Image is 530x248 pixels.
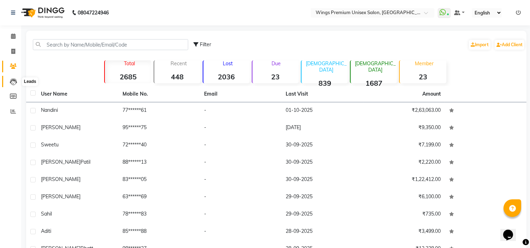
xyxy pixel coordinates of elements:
[281,86,363,102] th: Last Visit
[157,60,201,67] p: Recent
[363,102,445,120] td: ₹2,63,063.00
[41,211,52,217] span: sahil
[105,72,151,81] strong: 2685
[363,120,445,137] td: ₹9,350.00
[254,60,299,67] p: Due
[281,171,363,189] td: 30-09-2025
[200,154,281,171] td: -
[37,86,118,102] th: User Name
[281,206,363,223] td: 29-09-2025
[18,3,66,23] img: logo
[41,176,81,182] span: [PERSON_NAME]
[81,159,90,165] span: Patil
[78,3,109,23] b: 08047224946
[203,72,250,81] strong: 2036
[252,72,299,81] strong: 23
[403,60,446,67] p: Member
[200,120,281,137] td: -
[281,189,363,206] td: 29-09-2025
[41,228,51,234] span: Aditi
[41,159,81,165] span: [PERSON_NAME]
[363,189,445,206] td: ₹6,100.00
[206,60,250,67] p: Lost
[363,171,445,189] td: ₹1,22,412.00
[363,137,445,154] td: ₹7,199.00
[302,79,348,87] strong: 839
[41,141,59,148] span: Sweetu
[154,72,201,81] strong: 448
[22,78,38,86] div: Leads
[41,107,58,113] span: nandini
[418,86,445,102] th: Amount
[500,220,523,241] iframe: chat widget
[41,193,81,200] span: [PERSON_NAME]
[200,223,281,241] td: -
[363,206,445,223] td: ₹735.00
[363,223,445,241] td: ₹3,499.00
[400,72,446,81] strong: 23
[200,171,281,189] td: -
[200,41,211,48] span: Filter
[200,86,281,102] th: Email
[495,40,524,50] a: Add Client
[118,86,200,102] th: Mobile No.
[281,223,363,241] td: 28-09-2025
[281,137,363,154] td: 30-09-2025
[281,102,363,120] td: 01-10-2025
[469,40,490,50] a: Import
[200,137,281,154] td: -
[108,60,151,67] p: Total
[200,189,281,206] td: -
[281,154,363,171] td: 30-09-2025
[200,206,281,223] td: -
[351,79,397,87] strong: 1687
[41,124,81,131] span: [PERSON_NAME]
[281,120,363,137] td: [DATE]
[363,154,445,171] td: ₹2,220.00
[304,60,348,73] p: [DEMOGRAPHIC_DATA]
[200,102,281,120] td: -
[353,60,397,73] p: [DEMOGRAPHIC_DATA]
[33,39,188,50] input: Search by Name/Mobile/Email/Code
